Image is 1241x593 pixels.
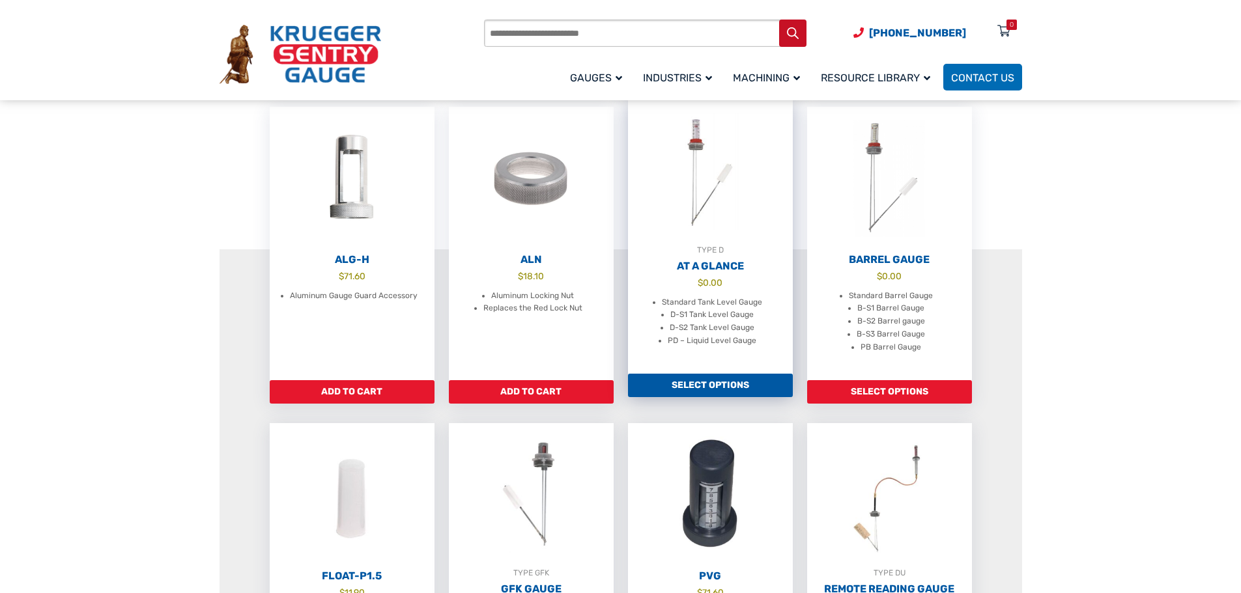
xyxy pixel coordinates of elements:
a: Barrel Gauge $0.00 Standard Barrel Gauge B-S1 Barrel Gauge B-S2 Barrel gauge B-S3 Barrel Gauge PB... [807,107,972,380]
img: ALG-OF [270,107,435,250]
span: [PHONE_NUMBER] [869,27,966,39]
span: Contact Us [951,72,1014,84]
a: ALG-H $71.60 Aluminum Gauge Guard Accessory [270,107,435,380]
a: Resource Library [813,62,943,92]
bdi: 0.00 [698,277,722,288]
li: PD – Liquid Level Gauge [668,335,756,348]
h2: ALN [449,253,614,266]
img: Float-P1.5 [270,423,435,566]
h2: At A Glance [628,260,793,273]
h2: PVG [628,570,793,583]
span: $ [698,277,703,288]
span: Gauges [570,72,622,84]
div: 0 [1010,20,1014,30]
li: Aluminum Locking Nut [491,290,574,303]
li: B-S1 Barrel Gauge [857,302,924,315]
bdi: 18.10 [518,271,544,281]
div: TYPE DU [807,566,972,579]
div: TYPE GFK [449,566,614,579]
a: Phone Number (920) 434-8860 [853,25,966,41]
a: Add to cart: “At A Glance” [628,374,793,397]
img: PVG [628,423,793,566]
a: Gauges [562,62,635,92]
h2: Float-P1.5 [270,570,435,583]
a: ALN $18.10 Aluminum Locking Nut Replaces the Red Lock Nut [449,107,614,380]
li: D-S2 Tank Level Gauge [670,322,754,335]
span: Resource Library [821,72,930,84]
li: D-S1 Tank Level Gauge [670,309,754,322]
img: ALN [449,107,614,250]
div: TYPE D [628,243,793,256]
a: Add to cart: “Barrel Gauge” [807,380,972,404]
span: $ [518,271,523,281]
img: At A Glance [628,100,793,243]
img: Remote Reading Gauge [807,423,972,566]
h2: ALG-H [270,253,435,266]
a: TYPE DAt A Glance $0.00 Standard Tank Level Gauge D-S1 Tank Level Gauge D-S2 Tank Level Gauge PD ... [628,100,793,374]
img: Krueger Sentry Gauge [220,25,381,85]
a: Add to cart: “ALN” [449,380,614,404]
li: PB Barrel Gauge [861,341,921,354]
bdi: 71.60 [339,271,365,281]
li: B-S2 Barrel gauge [857,315,925,328]
img: Barrel Gauge [807,107,972,250]
li: B-S3 Barrel Gauge [857,328,925,341]
a: Machining [725,62,813,92]
a: Industries [635,62,725,92]
span: $ [877,271,882,281]
bdi: 0.00 [877,271,902,281]
li: Aluminum Gauge Guard Accessory [290,290,418,303]
li: Replaces the Red Lock Nut [483,302,582,315]
span: Machining [733,72,800,84]
a: Add to cart: “ALG-H” [270,380,435,404]
span: $ [339,271,344,281]
img: GFK Gauge [449,423,614,566]
h2: Barrel Gauge [807,253,972,266]
li: Standard Tank Level Gauge [662,296,762,309]
a: Contact Us [943,64,1022,90]
span: Industries [643,72,712,84]
li: Standard Barrel Gauge [849,290,933,303]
